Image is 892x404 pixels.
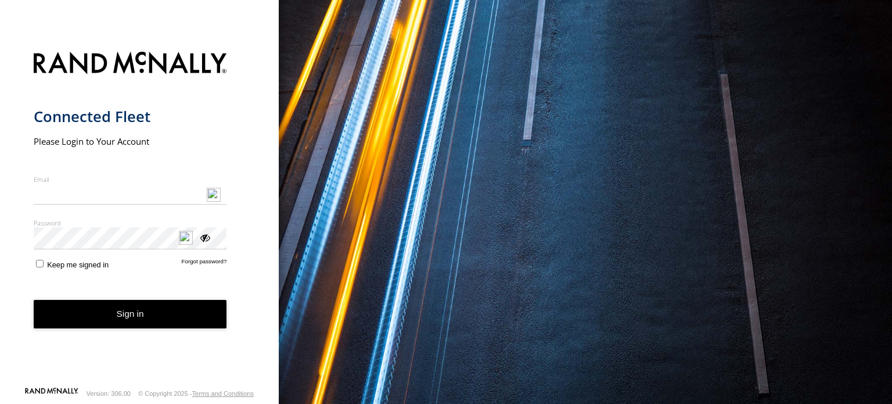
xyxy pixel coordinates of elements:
div: Version: 306.00 [87,390,131,397]
img: Rand McNally [34,49,227,79]
button: Sign in [34,300,227,328]
h1: Connected Fleet [34,107,227,126]
a: Forgot password? [182,258,227,269]
a: Terms and Conditions [192,390,254,397]
span: Keep me signed in [47,260,109,269]
div: © Copyright 2025 - [138,390,254,397]
img: npw-badge-icon-locked.svg [179,231,193,245]
a: Visit our Website [25,388,78,399]
label: Password [34,219,227,227]
input: Keep me signed in [36,260,44,267]
img: npw-badge-icon-locked.svg [207,188,221,202]
label: Email [34,175,227,184]
div: ViewPassword [199,231,210,243]
form: main [34,45,246,387]
h2: Please Login to Your Account [34,135,227,147]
